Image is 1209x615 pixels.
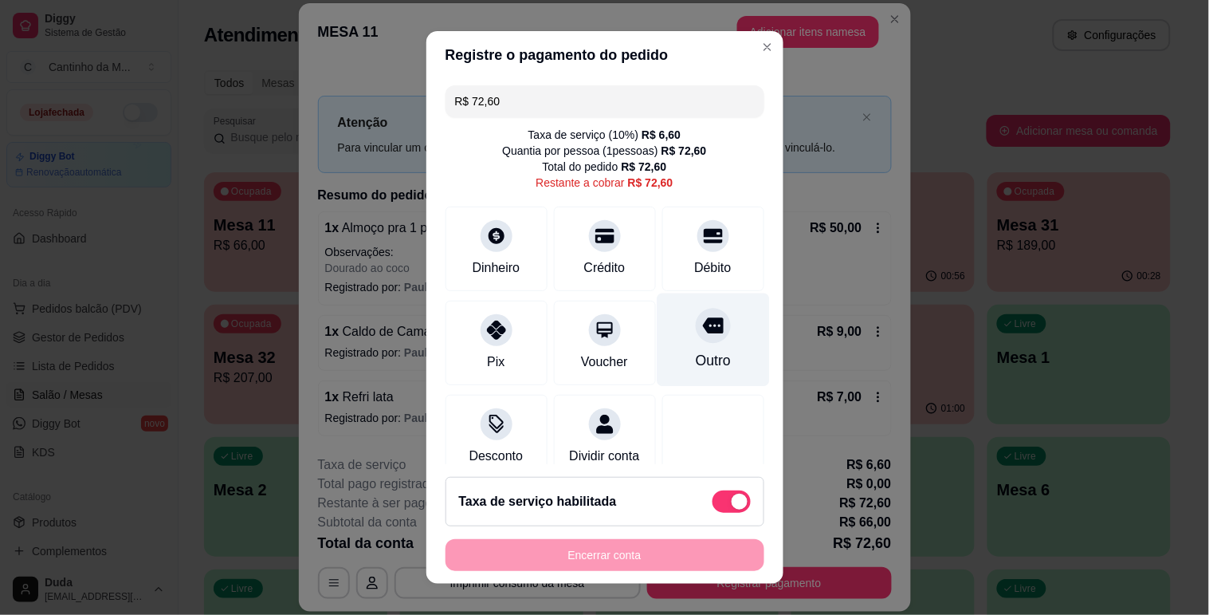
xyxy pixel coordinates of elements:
[694,258,731,278] div: Débito
[487,353,504,372] div: Pix
[543,159,667,175] div: Total do pedido
[536,175,673,191] div: Restante a cobrar
[642,127,681,143] div: R$ 6,60
[528,127,681,143] div: Taxa de serviço ( 10 %)
[755,34,780,60] button: Close
[581,353,628,372] div: Voucher
[661,143,707,159] div: R$ 72,60
[584,258,626,278] div: Crédito
[628,175,673,191] div: R$ 72,60
[459,492,617,511] h2: Taxa de serviço habilitada
[455,85,755,117] input: Ex.: hambúrguer de cordeiro
[469,447,524,466] div: Desconto
[569,447,639,466] div: Dividir conta
[622,159,667,175] div: R$ 72,60
[695,350,730,371] div: Outro
[426,31,783,79] header: Registre o pagamento do pedido
[502,143,706,159] div: Quantia por pessoa ( 1 pessoas)
[473,258,520,278] div: Dinheiro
